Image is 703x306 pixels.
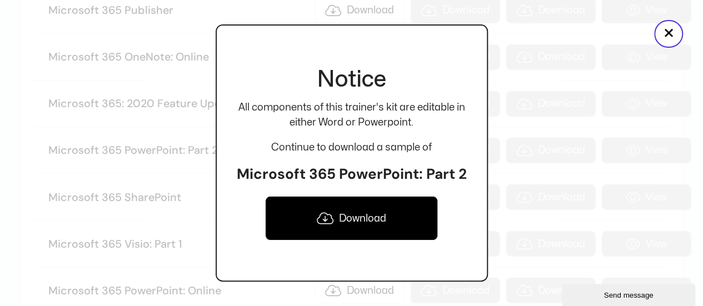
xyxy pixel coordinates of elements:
[237,66,467,94] h2: Notice
[237,100,467,130] p: All components of this trainer's kit are editable in either Word or Powerpoint.
[237,165,467,184] h3: Microsoft 365 PowerPoint: Part 2
[265,196,438,240] a: Download
[237,140,467,155] p: Continue to download a sample of
[562,282,697,306] iframe: chat widget
[654,20,683,48] button: Close popup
